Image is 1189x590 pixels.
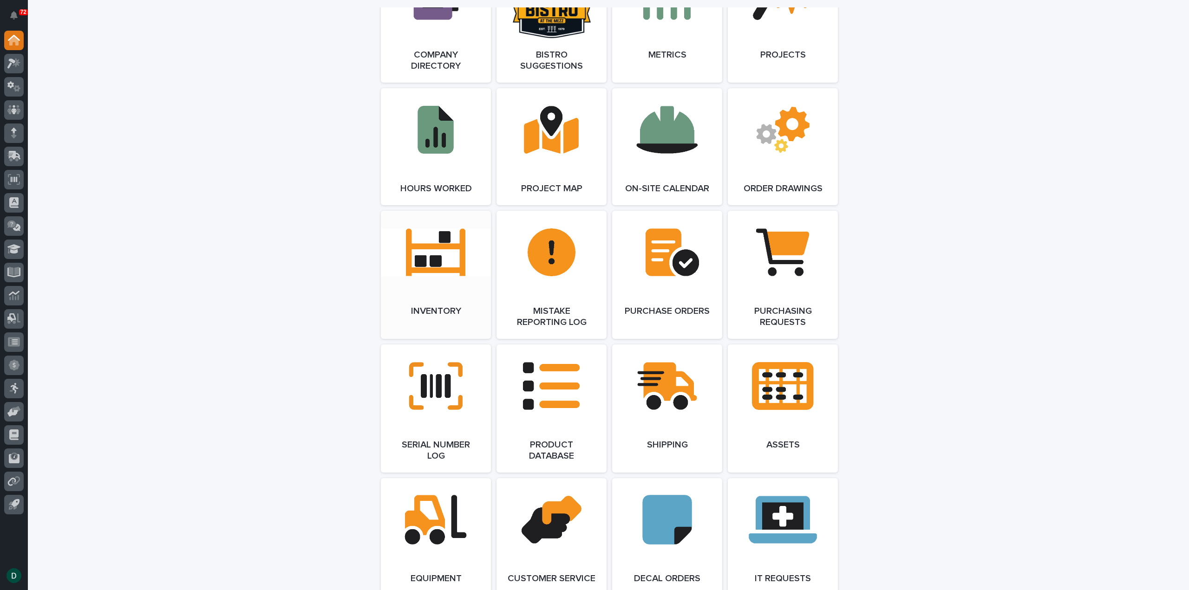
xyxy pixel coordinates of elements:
[728,88,838,205] a: Order Drawings
[20,9,26,15] p: 72
[497,344,607,473] a: Product Database
[381,88,491,205] a: Hours Worked
[4,6,24,25] button: Notifications
[612,211,722,339] a: Purchase Orders
[4,566,24,585] button: users-avatar
[12,11,24,26] div: Notifications72
[497,211,607,339] a: Mistake Reporting Log
[381,211,491,339] a: Inventory
[497,88,607,205] a: Project Map
[381,344,491,473] a: Serial Number Log
[728,344,838,473] a: Assets
[612,344,722,473] a: Shipping
[728,211,838,339] a: Purchasing Requests
[612,88,722,205] a: On-Site Calendar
